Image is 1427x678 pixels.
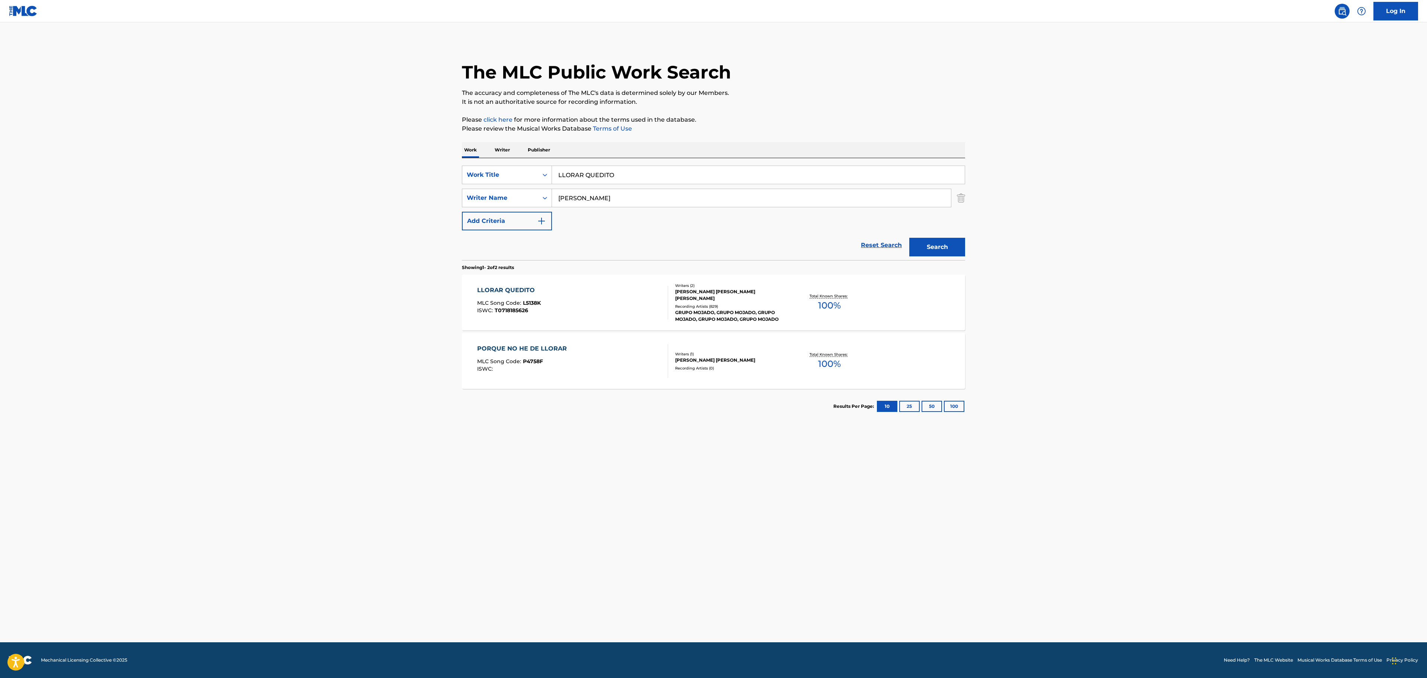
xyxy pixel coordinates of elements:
[922,401,942,412] button: 50
[462,333,965,389] a: PORQUE NO HE DE LLORARMLC Song Code:P4758FISWC:Writers (1)[PERSON_NAME] [PERSON_NAME]Recording Ar...
[857,237,906,253] a: Reset Search
[1254,657,1293,663] a: The MLC Website
[467,170,534,179] div: Work Title
[1373,2,1418,20] a: Log In
[477,286,541,295] div: LLORAR QUEDITO
[877,401,897,412] button: 10
[675,304,788,309] div: Recording Artists ( 829 )
[1392,650,1396,672] div: Drag
[833,403,876,410] p: Results Per Page:
[675,309,788,323] div: GRUPO MOJADO, GRUPO MOJADO, GRUPO MOJADO, GRUPO MOJADO, GRUPO MOJADO
[462,264,514,271] p: Showing 1 - 2 of 2 results
[1357,7,1366,16] img: help
[477,365,495,372] span: ISWC :
[1338,7,1347,16] img: search
[523,358,543,365] span: P4758F
[899,401,920,412] button: 25
[477,358,523,365] span: MLC Song Code :
[957,189,965,207] img: Delete Criterion
[675,288,788,302] div: [PERSON_NAME] [PERSON_NAME] [PERSON_NAME]
[675,365,788,371] div: Recording Artists ( 0 )
[818,357,841,371] span: 100 %
[467,194,534,202] div: Writer Name
[591,125,632,132] a: Terms of Use
[675,351,788,357] div: Writers ( 1 )
[909,238,965,256] button: Search
[462,115,965,124] p: Please for more information about the terms used in the database.
[810,293,849,299] p: Total Known Shares:
[9,6,38,16] img: MLC Logo
[462,212,552,230] button: Add Criteria
[1224,657,1250,663] a: Need Help?
[1297,657,1382,663] a: Musical Works Database Terms of Use
[537,217,546,226] img: 9d2ae6d4665cec9f34b9.svg
[41,657,127,663] span: Mechanical Licensing Collective © 2025
[462,166,965,260] form: Search Form
[810,352,849,357] p: Total Known Shares:
[9,656,32,665] img: logo
[526,142,552,158] p: Publisher
[523,300,541,306] span: L5138K
[1390,642,1427,678] iframe: Chat Widget
[675,357,788,364] div: [PERSON_NAME] [PERSON_NAME]
[462,124,965,133] p: Please review the Musical Works Database
[477,307,495,314] span: ISWC :
[477,344,571,353] div: PORQUE NO HE DE LLORAR
[495,307,528,314] span: T0718185626
[462,89,965,97] p: The accuracy and completeness of The MLC's data is determined solely by our Members.
[477,300,523,306] span: MLC Song Code :
[1386,657,1418,663] a: Privacy Policy
[1354,4,1369,19] div: Help
[944,401,964,412] button: 100
[492,142,512,158] p: Writer
[483,116,513,123] a: click here
[462,142,479,158] p: Work
[462,275,965,330] a: LLORAR QUEDITOMLC Song Code:L5138KISWC:T0718185626Writers (2)[PERSON_NAME] [PERSON_NAME] [PERSON_...
[462,97,965,106] p: It is not an authoritative source for recording information.
[462,61,731,83] h1: The MLC Public Work Search
[675,283,788,288] div: Writers ( 2 )
[1335,4,1350,19] a: Public Search
[818,299,841,312] span: 100 %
